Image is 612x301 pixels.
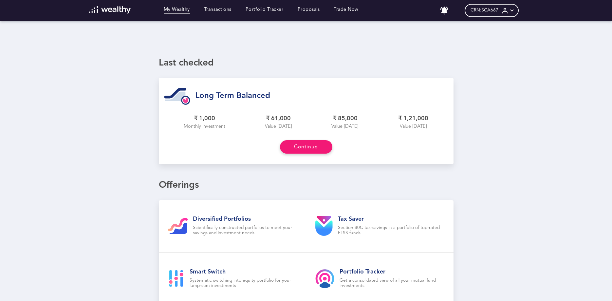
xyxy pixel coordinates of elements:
iframe: Chat [584,272,607,296]
span: CRN: SCA667 [471,8,498,13]
a: Transactions [204,7,232,14]
h2: Tax Saver [338,216,444,223]
p: Value [DATE] [265,124,292,130]
a: Portfolio Tracker [246,7,284,14]
h2: Smart Switch [190,268,297,275]
img: long-balanced.svg [164,83,190,109]
p: ₹ 85,000 [333,115,358,122]
p: Scientifically constructed portfolios to meet your savings and investment needs [193,225,297,236]
img: product-tracker.svg [315,269,334,288]
a: Tax SaverSection 80C tax-savings in a portfolio of top-rated ELSS funds [306,200,454,253]
img: gi-goal-icon.svg [168,218,188,234]
div: Last checked [159,58,214,69]
button: Continue [280,140,332,154]
p: Get a consolidated view of all your mutual fund investments [340,278,444,289]
a: My Wealthy [164,7,190,14]
img: wl-logo-white.svg [89,6,131,14]
h2: Diversified Portfolios [193,216,297,223]
p: ₹ 1,21,000 [398,115,428,122]
p: ₹ 1,000 [194,115,215,122]
img: smart-goal-icon.svg [168,270,184,287]
p: Value [DATE] [400,124,427,130]
h1: L o n g T e r m B a l a n c e d [195,91,270,101]
a: Diversified PortfoliosScientifically constructed portfolios to meet your savings and investment n... [159,200,306,253]
p: Systematic switching into equity portfolio for your lump-sum investments [190,278,297,289]
p: ₹ 61,000 [266,115,291,122]
a: Proposals [298,7,320,14]
p: Section 80C tax-savings in a portfolio of top-rated ELSS funds [338,225,444,236]
h2: Portfolio Tracker [340,268,444,275]
a: Trade Now [334,7,359,14]
div: Offerings [159,180,454,191]
p: Monthly investment [184,124,225,130]
img: product-tax.svg [315,216,333,236]
p: Value [DATE] [331,124,359,130]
